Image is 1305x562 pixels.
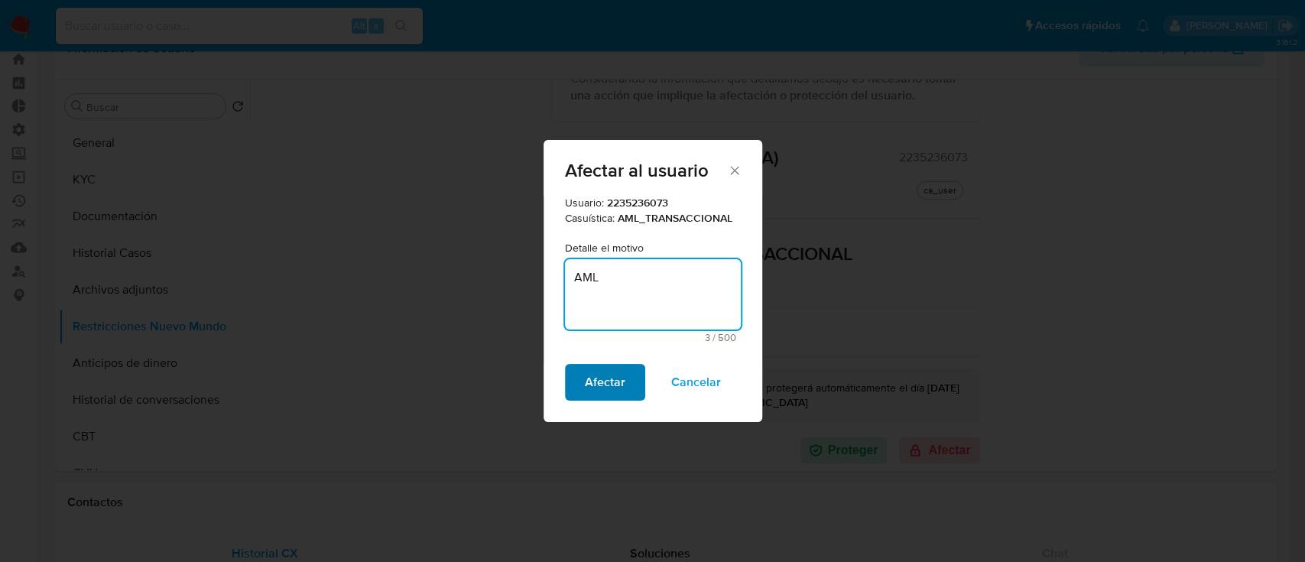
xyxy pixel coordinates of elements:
[565,211,741,226] p: Casuística:
[565,196,741,211] p: Usuario:
[651,364,741,401] button: Cancelar
[585,365,625,399] span: Afectar
[565,241,741,256] p: Detalle el motivo
[607,195,668,210] strong: 2235236073
[570,333,736,343] span: Máximo 500 caracteres
[727,163,741,177] button: Cerrar
[565,364,645,401] button: Afectar
[565,161,728,180] span: Afectar al usuario
[618,210,732,226] strong: AML_TRANSACCIONAL
[671,365,721,399] span: Cancelar
[565,259,741,330] textarea: Motivo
